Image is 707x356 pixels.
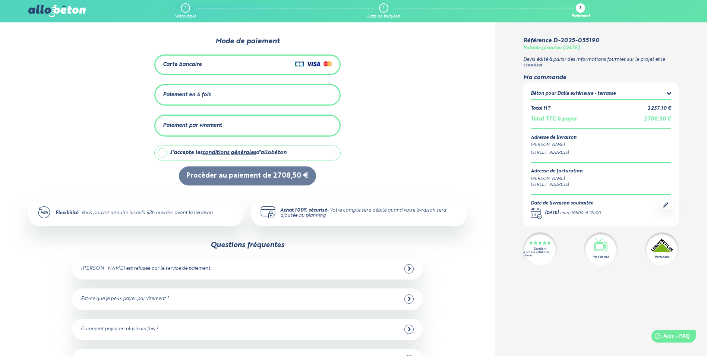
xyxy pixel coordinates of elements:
[382,6,384,11] div: 2
[163,92,211,98] div: Paiement en 4 fois
[531,135,671,141] div: Adresse de livraison
[648,106,671,112] div: 2 257,10 €
[531,90,671,99] summary: Béton pour Dalle extérieure - terrasse
[531,176,583,182] div: [PERSON_NAME]
[545,210,559,216] div: [DATE]
[367,3,400,19] a: 2 Date de livraison
[179,166,316,185] button: Procèder au paiement de 2 708,50 €
[116,37,379,46] div: Mode de paiement
[531,106,550,112] div: Total HT
[571,3,590,19] a: 3 Paiement
[175,14,196,19] div: Votre devis
[545,210,601,216] div: -
[295,59,332,68] img: Cartes de crédit
[593,255,609,259] div: Vu à la télé
[531,182,583,188] div: [STREET_ADDRESS]
[523,251,557,257] div: 4.7/5 sur 2300 avis clients
[523,46,580,51] div: Valable jusqu'au [DATE]
[81,266,211,272] div: [PERSON_NAME] est refusée par le service de paiement.
[56,210,78,215] strong: Flexibilité
[531,116,577,122] div: Total TTC à payer
[523,57,679,68] p: Devis édité à partir des informations fournies sur le projet et le chantier
[523,74,679,81] div: Ma commande
[579,6,581,11] div: 3
[367,14,400,19] div: Date de livraison
[81,327,158,332] div: Comment payer en plusieurs fois ?
[571,14,590,19] div: Paiement
[163,62,202,68] div: Carte bancaire
[531,169,583,174] div: Adresse de facturation
[81,296,169,302] div: Est-ce que je peux payer par virement ?
[533,247,546,251] div: Excellent
[280,208,327,213] strong: Achat 100% sécurisé
[170,150,287,156] div: J'accepte les d'allobéton
[175,3,196,19] a: 1 Votre devis
[56,210,213,216] div: - Vous pouvez annuler jusqu'à 48h ouvrées avant la livraison
[644,116,671,122] span: 2 708,50 €
[280,208,458,219] div: - Votre compte sera débité quand votre livraison sera ajoutée au planning
[531,201,601,206] div: Date de livraison souhaitée
[641,327,699,348] iframe: Help widget launcher
[163,122,222,129] div: Paiement par virement
[531,150,671,156] div: [STREET_ADDRESS]
[202,150,256,155] a: conditions générales
[184,6,186,11] div: 1
[531,91,616,97] div: Béton pour Dalle extérieure - terrasse
[655,255,669,259] div: Partenaire
[560,210,601,216] div: entre 10h00 et 12h00
[211,241,284,249] div: Questions fréquentes
[531,142,671,148] div: [PERSON_NAME]
[28,5,86,17] img: allobéton
[523,37,599,44] div: Référence D-2025-055190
